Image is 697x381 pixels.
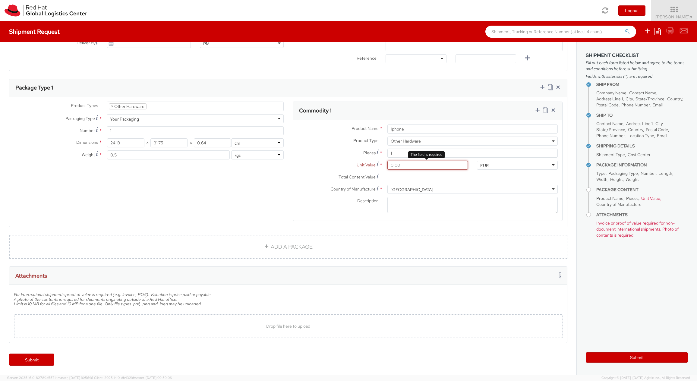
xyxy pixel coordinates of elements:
[596,127,625,132] span: State/Province
[667,96,682,102] span: Country
[111,104,113,109] span: ×
[586,73,688,79] span: Fields with asterisks (*) are required
[82,152,95,157] span: Weight
[596,187,688,192] h4: Package Content
[150,138,188,147] input: Width
[596,152,625,157] span: Shipment Type
[596,220,679,238] span: Invoice or proof of value required for non-document international shipments. Photo of contents is...
[601,376,690,380] span: Copyright © [DATE]-[DATE] Agistix Inc., All Rights Reserved
[7,376,93,380] span: Server: 2025.16.0-82789e55714
[596,90,626,96] span: Company Name
[626,96,633,102] span: City
[596,82,688,87] h4: Ship From
[635,96,664,102] span: State/Province
[596,113,688,118] h4: Ship To
[655,14,693,20] span: [PERSON_NAME]
[610,177,623,182] span: Height
[363,150,376,156] span: Pieces
[626,177,639,182] span: Weight
[596,163,688,167] h4: Package Information
[9,28,60,35] h4: Shipment Request
[596,213,688,217] h4: Attachments
[391,187,433,193] div: [GEOGRAPHIC_DATA]
[485,26,636,38] input: Shipment, Tracking or Reference Number (at least 4 chars)
[14,292,563,311] h5: For International shipments proof of value is required (e.g. Invoice, PO#). Valuation is price pa...
[203,41,210,47] div: PM
[9,354,54,366] a: Submit
[15,85,53,91] h3: Package Type 1
[586,352,688,363] button: Submit
[109,103,147,109] li: Other Hardware
[596,121,623,126] span: Contact Name
[357,162,376,168] span: Unit Value
[646,127,668,132] span: Postal Code
[626,121,653,126] span: Address Line 1
[596,177,607,182] span: Width
[330,186,376,192] span: Country of Manufacture
[77,40,96,46] span: Deliver By
[188,138,194,147] span: X
[618,5,645,16] button: Logout
[658,171,672,176] span: Length
[9,235,567,259] a: ADD A PACKAGE
[655,121,663,126] span: City
[641,171,656,176] span: Number
[657,133,667,138] span: Email
[586,53,688,58] h3: Shipment Checklist
[65,116,95,121] span: Packaging Type
[408,151,445,158] div: The field is required
[608,171,638,176] span: Packaging Type
[266,323,310,329] span: Drop file here to upload
[596,96,623,102] span: Address Line 1
[353,138,379,143] span: Product Type
[586,60,688,72] span: Fill out each form listed below and agree to the terms and conditions before submitting
[299,108,332,114] h3: Commodity 1
[596,171,606,176] span: Type
[71,103,98,108] span: Product Types
[352,126,379,131] span: Product Name
[596,196,623,201] span: Product Name
[94,376,172,380] span: Client: 2025.14.0-db4321d
[621,102,650,108] span: Phone Number
[76,140,98,145] span: Dimensions
[480,162,489,168] div: EUR
[107,138,144,147] input: Length
[357,198,379,203] span: Description
[627,133,654,138] span: Location Type
[626,196,639,201] span: Pieces
[628,152,651,157] span: Cost Center
[628,127,643,132] span: Country
[689,15,693,20] span: ▼
[652,102,663,108] span: Email
[596,133,625,138] span: Phone Number
[629,90,656,96] span: Contact Name
[80,128,95,133] span: Number
[5,5,87,17] img: rh-logistics-00dfa346123c4ec078e1.svg
[357,55,377,61] span: Reference
[596,202,642,207] span: Country of Manufacture
[110,116,139,122] div: Your Packaging
[641,196,660,201] span: Unit Value
[387,161,468,170] input: 0.00
[144,138,150,147] span: X
[15,273,47,279] h3: Attachments
[596,102,619,108] span: Postal Code
[194,138,231,147] input: Height
[596,144,688,148] h4: Shipping Details
[58,376,93,380] span: master, [DATE] 10:56:16
[339,174,376,180] span: Total Content Value
[387,137,558,146] span: Other Hardware
[391,138,554,144] span: Other Hardware
[134,376,172,380] span: master, [DATE] 09:59:06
